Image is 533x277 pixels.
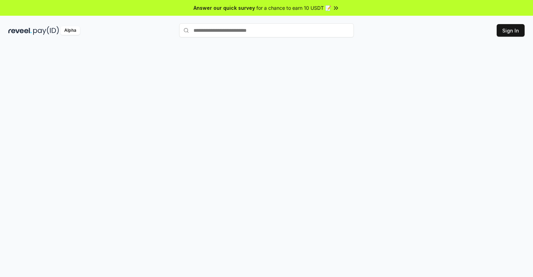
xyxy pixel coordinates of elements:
[256,4,331,12] span: for a chance to earn 10 USDT 📝
[8,26,32,35] img: reveel_dark
[33,26,59,35] img: pay_id
[194,4,255,12] span: Answer our quick survey
[497,24,525,37] button: Sign In
[60,26,80,35] div: Alpha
